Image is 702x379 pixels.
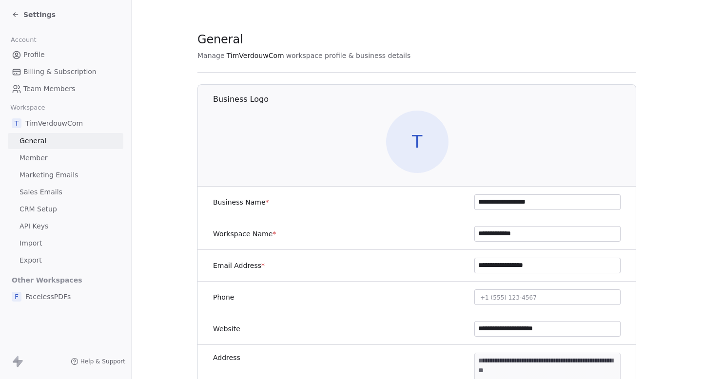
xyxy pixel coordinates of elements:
label: Email Address [213,261,265,270]
span: Member [19,153,48,163]
a: Export [8,252,123,268]
label: Address [213,353,240,362]
a: Sales Emails [8,184,123,200]
a: Billing & Subscription [8,64,123,80]
span: T [12,118,21,128]
label: Website [213,324,240,334]
a: Team Members [8,81,123,97]
span: Settings [23,10,56,19]
span: FacelessPDFs [25,292,71,302]
a: General [8,133,123,149]
a: Profile [8,47,123,63]
span: workspace profile & business details [286,51,411,60]
span: +1 (555) 123-4567 [480,294,537,301]
span: Sales Emails [19,187,62,197]
span: General [197,32,243,47]
span: General [19,136,46,146]
span: Marketing Emails [19,170,78,180]
label: Business Name [213,197,269,207]
h1: Business Logo [213,94,637,105]
button: +1 (555) 123-4567 [474,289,621,305]
span: Manage [197,51,225,60]
span: Help & Support [80,358,125,365]
span: Profile [23,50,45,60]
span: Other Workspaces [8,272,86,288]
a: CRM Setup [8,201,123,217]
span: TimVerdouwCom [227,51,284,60]
a: Import [8,235,123,251]
span: Team Members [23,84,75,94]
span: CRM Setup [19,204,57,214]
span: Export [19,255,42,265]
span: Import [19,238,42,248]
span: API Keys [19,221,48,231]
label: Phone [213,292,234,302]
a: Marketing Emails [8,167,123,183]
span: TimVerdouwCom [25,118,83,128]
span: Account [6,33,40,47]
span: T [386,111,448,173]
span: F [12,292,21,302]
a: Member [8,150,123,166]
span: Billing & Subscription [23,67,97,77]
span: Workspace [6,100,49,115]
a: Settings [12,10,56,19]
label: Workspace Name [213,229,276,239]
a: Help & Support [71,358,125,365]
a: API Keys [8,218,123,234]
